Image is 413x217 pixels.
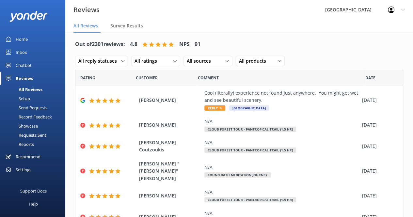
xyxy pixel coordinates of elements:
[4,131,46,140] div: Requests Sent
[204,139,359,146] div: N/A
[16,59,32,72] div: Chatbot
[4,94,65,103] a: Setup
[139,160,201,182] span: [PERSON_NAME] "[PERSON_NAME]" [PERSON_NAME]
[73,5,100,15] h3: Reviews
[4,140,65,149] a: Reports
[16,72,33,85] div: Reviews
[130,40,137,49] h4: 4.8
[198,75,219,81] span: Question
[16,33,28,46] div: Home
[204,164,359,171] div: N/A
[75,40,125,49] h4: Out of 2301 reviews:
[110,23,143,29] span: Survey Results
[10,11,47,22] img: yonder-white-logo.png
[4,112,65,121] a: Record Feedback
[229,105,269,111] span: [GEOGRAPHIC_DATA]
[4,85,65,94] a: All Reviews
[204,147,296,153] span: Cloud Forest Tour - Pantropical Trail (1.5 hr)
[4,121,38,131] div: Showcase
[362,97,395,104] div: [DATE]
[139,192,201,199] span: [PERSON_NAME]
[16,150,40,163] div: Recommend
[139,97,201,104] span: [PERSON_NAME]
[239,57,270,65] span: All products
[80,75,95,81] span: Date
[4,85,42,94] div: All Reviews
[362,192,395,199] div: [DATE]
[29,197,38,210] div: Help
[4,121,65,131] a: Showcase
[78,57,121,65] span: All reply statuses
[136,75,158,81] span: Date
[179,40,190,49] h4: NPS
[73,23,98,29] span: All Reviews
[139,121,201,129] span: [PERSON_NAME]
[204,89,359,104] div: Cool (literally) experience not found just anywhere. You might get wet and see beautiful scenery.
[195,40,200,49] h4: 91
[139,139,201,154] span: [PERSON_NAME] Coutzoukis
[4,94,30,103] div: Setup
[204,172,271,178] span: Sound Bath Meditation Journey
[204,105,225,111] span: Reply
[16,163,31,176] div: Settings
[204,210,359,217] div: N/A
[362,121,395,129] div: [DATE]
[204,118,359,125] div: N/A
[4,140,34,149] div: Reports
[204,197,296,202] span: Cloud Forest Tour - Pantropical Trail (1.5 hr)
[16,46,27,59] div: Inbox
[204,189,359,196] div: N/A
[362,167,395,175] div: [DATE]
[135,57,161,65] span: All ratings
[4,112,52,121] div: Record Feedback
[365,75,375,81] span: Date
[4,103,47,112] div: Send Requests
[4,131,65,140] a: Requests Sent
[20,184,47,197] div: Support Docs
[362,143,395,150] div: [DATE]
[187,57,215,65] span: All sources
[4,103,65,112] a: Send Requests
[204,127,296,132] span: Cloud Forest Tour - Pantropical Trail (1.5 hr)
